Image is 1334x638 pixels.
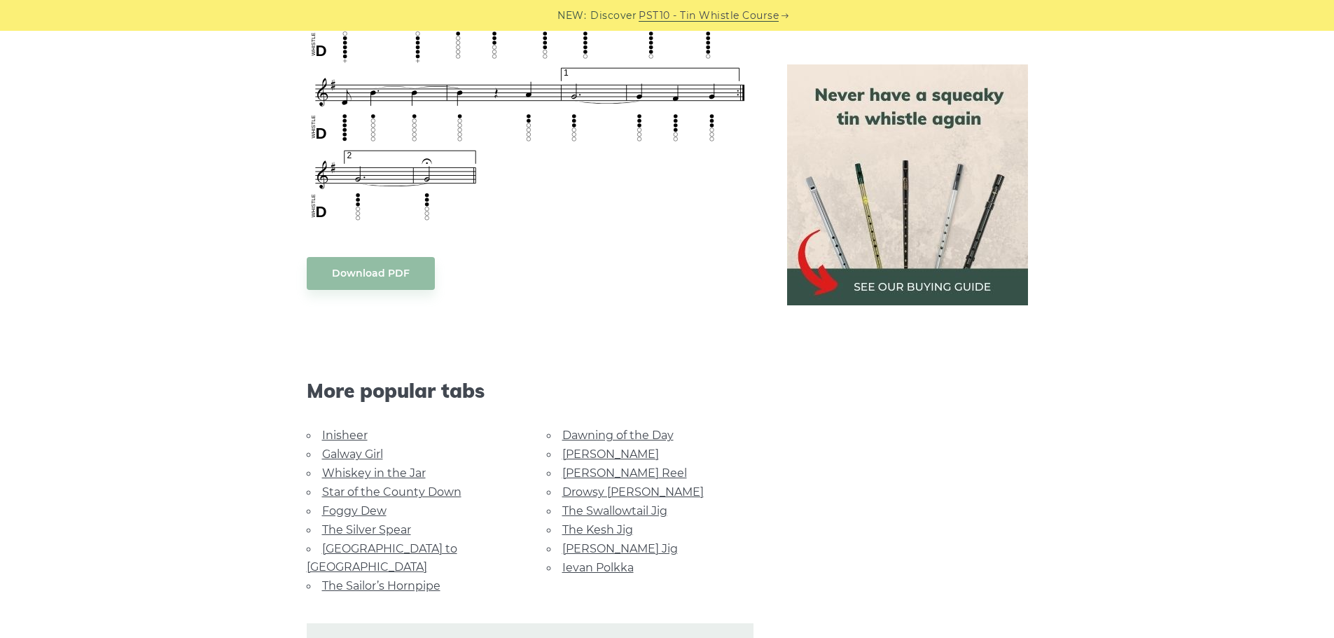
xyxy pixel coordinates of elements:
[307,257,435,290] a: Download PDF
[322,448,383,461] a: Galway Girl
[322,523,411,536] a: The Silver Spear
[322,504,387,518] a: Foggy Dew
[562,504,667,518] a: The Swallowtail Jig
[307,379,753,403] span: More popular tabs
[322,579,440,592] a: The Sailor’s Hornpipe
[562,523,633,536] a: The Kesh Jig
[322,429,368,442] a: Inisheer
[322,485,461,499] a: Star of the County Down
[307,542,457,574] a: [GEOGRAPHIC_DATA] to [GEOGRAPHIC_DATA]
[639,8,779,24] a: PST10 - Tin Whistle Course
[562,429,674,442] a: Dawning of the Day
[562,448,659,461] a: [PERSON_NAME]
[562,542,678,555] a: [PERSON_NAME] Jig
[590,8,637,24] span: Discover
[322,466,426,480] a: Whiskey in the Jar
[562,466,687,480] a: [PERSON_NAME] Reel
[557,8,586,24] span: NEW:
[562,561,634,574] a: Ievan Polkka
[787,64,1028,305] img: tin whistle buying guide
[562,485,704,499] a: Drowsy [PERSON_NAME]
